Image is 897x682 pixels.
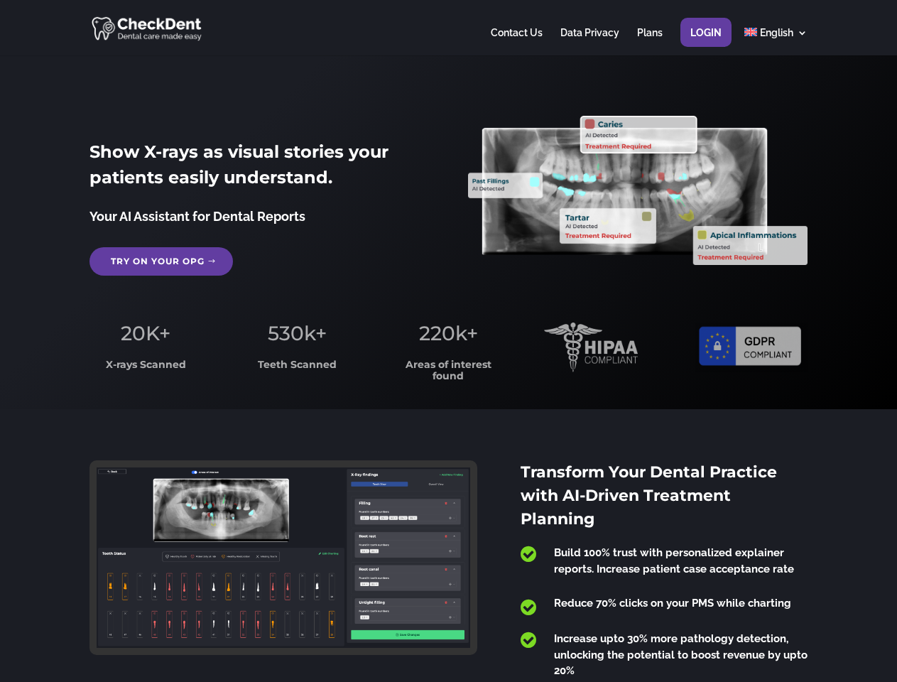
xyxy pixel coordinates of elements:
[690,28,722,55] a: Login
[491,28,543,55] a: Contact Us
[637,28,663,55] a: Plans
[121,321,170,345] span: 20K+
[560,28,619,55] a: Data Privacy
[89,247,233,276] a: Try on your OPG
[419,321,478,345] span: 220k+
[521,631,536,649] span: 
[521,462,777,529] span: Transform Your Dental Practice with AI-Driven Treatment Planning
[468,116,807,265] img: X_Ray_annotated
[268,321,327,345] span: 530k+
[554,632,808,677] span: Increase upto 30% more pathology detection, unlocking the potential to boost revenue by upto 20%
[744,28,808,55] a: English
[521,598,536,617] span: 
[393,359,505,389] h3: Areas of interest found
[521,545,536,563] span: 
[89,139,428,197] h2: Show X-rays as visual stories your patients easily understand.
[554,546,794,575] span: Build 100% trust with personalized explainer reports. Increase patient case acceptance rate
[760,27,793,38] span: English
[92,14,203,42] img: CheckDent AI
[89,209,305,224] span: Your AI Assistant for Dental Reports
[554,597,791,610] span: Reduce 70% clicks on your PMS while charting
